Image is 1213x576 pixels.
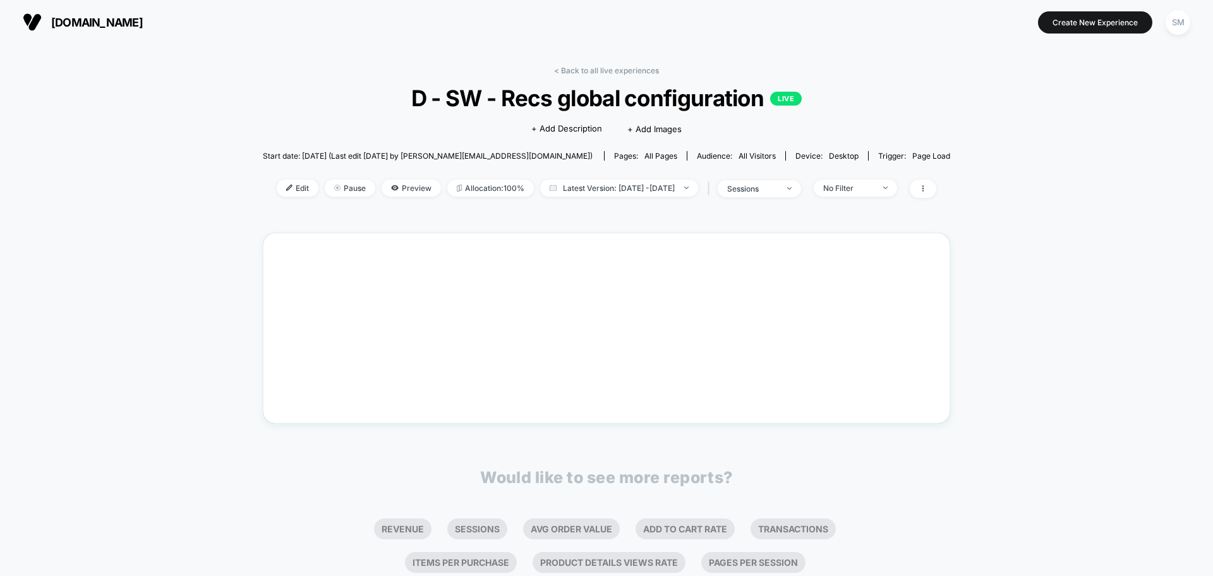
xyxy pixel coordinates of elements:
[751,518,836,539] li: Transactions
[727,184,778,193] div: sessions
[325,180,375,197] span: Pause
[1162,9,1194,35] button: SM
[405,552,517,573] li: Items Per Purchase
[298,85,916,111] span: D - SW - Recs global configuration
[374,518,431,539] li: Revenue
[19,12,147,32] button: [DOMAIN_NAME]
[550,185,557,191] img: calendar
[1038,11,1152,34] button: Create New Experience
[1166,10,1190,35] div: SM
[627,124,682,134] span: + Add Images
[523,518,620,539] li: Avg Order Value
[540,180,698,197] span: Latest Version: [DATE] - [DATE]
[697,151,776,161] div: Audience:
[912,151,950,161] span: Page Load
[701,552,806,573] li: Pages Per Session
[334,185,341,191] img: end
[23,13,42,32] img: Visually logo
[636,518,735,539] li: Add To Cart Rate
[447,180,534,197] span: Allocation: 100%
[554,66,659,75] a: < Back to all live experiences
[286,185,293,191] img: edit
[263,151,593,161] span: Start date: [DATE] (Last edit [DATE] by [PERSON_NAME][EMAIL_ADDRESS][DOMAIN_NAME])
[457,185,462,192] img: rebalance
[382,180,441,197] span: Preview
[277,180,318,197] span: Edit
[614,151,677,161] div: Pages:
[739,151,776,161] span: All Visitors
[823,183,874,193] div: No Filter
[480,468,733,487] p: Would like to see more reports?
[531,123,602,135] span: + Add Description
[829,151,859,161] span: desktop
[787,187,792,190] img: end
[533,552,685,573] li: Product Details Views Rate
[704,180,718,198] span: |
[883,187,888,189] img: end
[878,151,950,161] div: Trigger:
[51,16,143,29] span: [DOMAIN_NAME]
[447,518,507,539] li: Sessions
[785,151,868,161] span: Device:
[770,92,802,106] p: LIVE
[644,151,677,161] span: all pages
[684,187,689,189] img: end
